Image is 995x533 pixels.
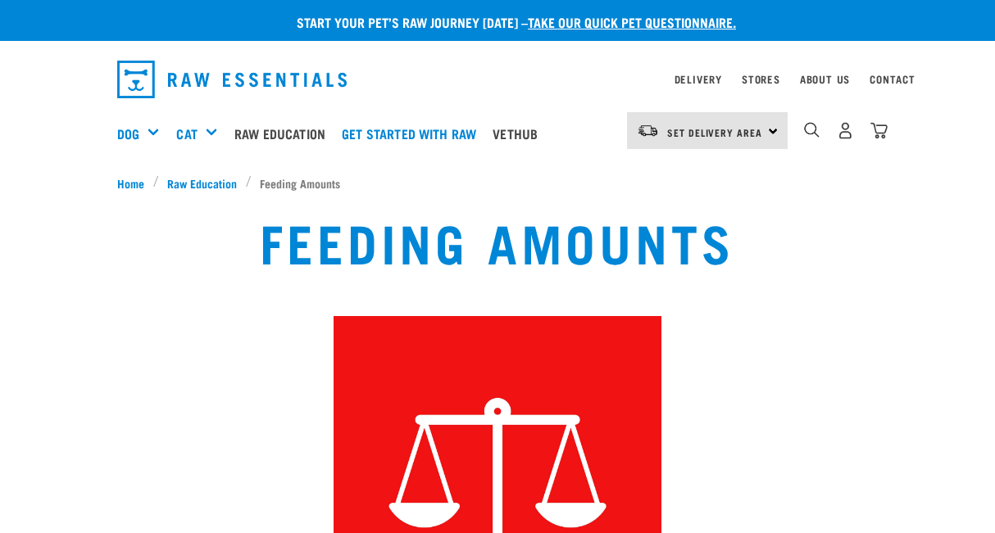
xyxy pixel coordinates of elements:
[637,124,659,138] img: van-moving.png
[176,124,197,143] a: Cat
[742,76,780,82] a: Stores
[117,174,153,192] a: Home
[167,174,237,192] span: Raw Education
[159,174,246,192] a: Raw Education
[837,122,854,139] img: user.png
[870,122,888,139] img: home-icon@2x.png
[804,122,820,138] img: home-icon-1@2x.png
[667,129,762,135] span: Set Delivery Area
[117,174,878,192] nav: breadcrumbs
[488,101,550,166] a: Vethub
[528,18,736,25] a: take our quick pet questionnaire.
[675,76,722,82] a: Delivery
[230,101,338,166] a: Raw Education
[260,211,734,270] h1: Feeding Amounts
[800,76,850,82] a: About Us
[870,76,915,82] a: Contact
[338,101,488,166] a: Get started with Raw
[117,61,347,98] img: Raw Essentials Logo
[117,124,139,143] a: Dog
[117,174,144,192] span: Home
[104,54,891,105] nav: dropdown navigation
